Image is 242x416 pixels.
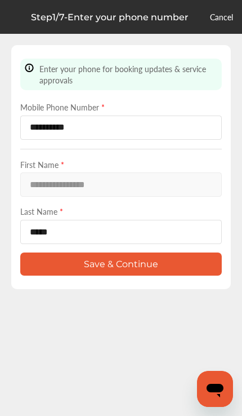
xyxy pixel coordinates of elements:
[20,206,222,217] label: Last Name
[197,371,233,407] iframe: Button to launch messaging window
[25,63,34,73] img: info-Icon.6181e609.svg
[20,159,222,170] label: First Name
[20,101,222,113] label: Mobile Phone Number
[31,12,189,23] p: Step 1 / 7 - Enter your phone number
[20,59,222,90] div: Enter your phone for booking updates & service approvals
[20,253,222,276] button: Save & Continue
[210,11,233,23] a: Cancel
